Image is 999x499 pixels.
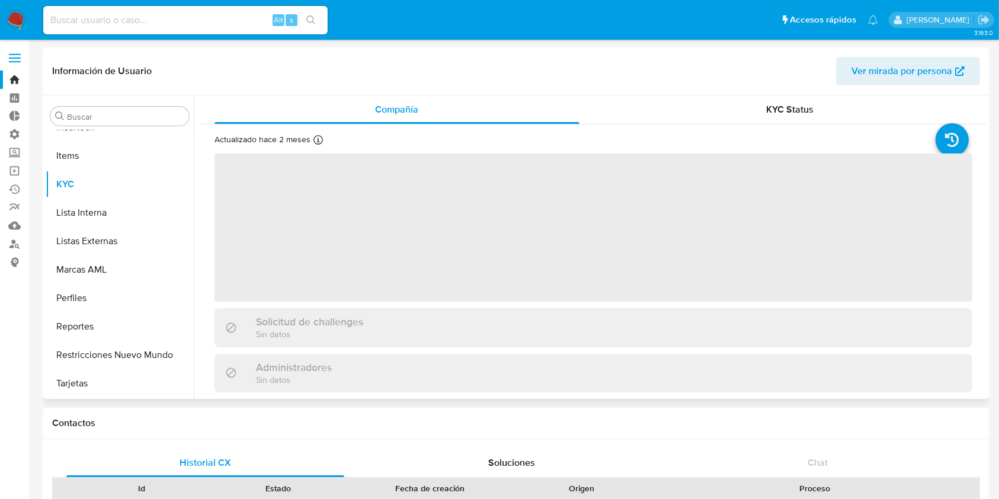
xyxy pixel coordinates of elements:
button: Marcas AML [46,255,194,284]
input: Buscar usuario o caso... [43,12,328,28]
p: agustin.duran@mercadolibre.com [907,14,974,25]
input: Buscar [67,111,184,122]
button: Listas Externas [46,227,194,255]
span: Ver mirada por persona [851,57,952,85]
p: Sin datos [256,374,332,385]
div: Origen [521,482,642,494]
button: Items [46,142,194,170]
h1: Contactos [52,417,980,429]
span: Accesos rápidos [790,14,856,26]
button: Buscar [55,111,65,121]
h1: Información de Usuario [52,65,152,77]
button: Reportes [46,312,194,341]
span: s [290,14,293,25]
div: AdministradoresSin datos [214,354,972,392]
button: Lista Interna [46,199,194,227]
button: KYC [46,170,194,199]
span: Chat [808,456,828,469]
div: Proceso [658,482,971,494]
p: Sin datos [256,328,363,340]
button: Ver mirada por persona [836,57,980,85]
span: Compañía [375,103,418,116]
div: Solicitud de challengesSin datos [214,308,972,347]
span: Historial CX [180,456,231,469]
div: Estado [219,482,339,494]
button: Perfiles [46,284,194,312]
span: Alt [274,14,283,25]
button: Restricciones Nuevo Mundo [46,341,194,369]
button: Tarjetas [46,369,194,398]
span: KYC Status [766,103,814,116]
p: Actualizado hace 2 meses [214,134,310,145]
a: Salir [978,14,990,26]
div: Fecha de creación [355,482,505,494]
button: search-icon [299,12,323,28]
a: Notificaciones [868,15,878,25]
h3: Administradores [256,361,332,374]
span: ‌ [214,153,972,302]
h3: Solicitud de challenges [256,315,363,328]
div: Id [82,482,202,494]
span: Soluciones [488,456,535,469]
